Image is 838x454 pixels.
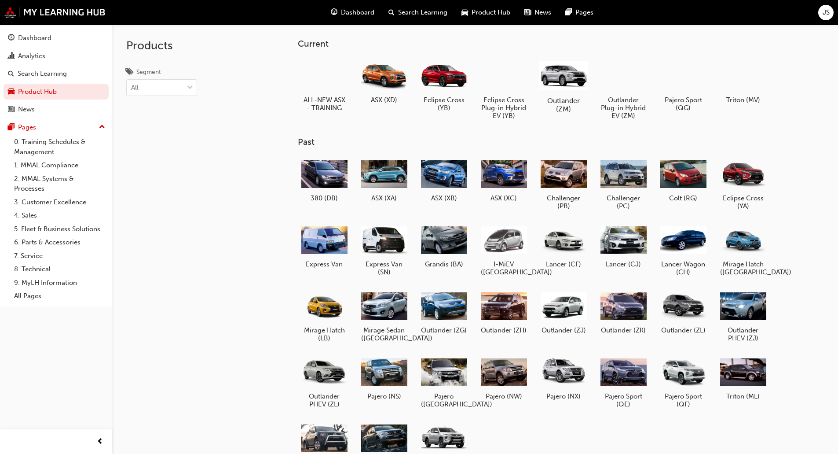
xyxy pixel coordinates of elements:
a: Colt (RG) [657,155,710,206]
span: up-icon [99,122,105,133]
a: Express Van [298,221,351,272]
a: Mirage Hatch (LB) [298,287,351,346]
span: News [534,7,551,18]
h5: Eclipse Cross Plug-in Hybrid EV (YB) [481,96,527,120]
h5: Pajero Sport (QF) [660,392,706,408]
span: guage-icon [8,34,15,42]
span: car-icon [8,88,15,96]
h5: 380 (DB) [301,194,348,202]
a: 3. Customer Excellence [11,196,109,209]
a: search-iconSearch Learning [381,4,454,22]
h5: Mirage Hatch (LB) [301,326,348,342]
a: Mirage Sedan ([GEOGRAPHIC_DATA]) [358,287,410,346]
a: Pajero ([GEOGRAPHIC_DATA]) [417,353,470,412]
span: news-icon [8,106,15,114]
a: 5. Fleet & Business Solutions [11,222,109,236]
h5: Outlander (ZK) [600,326,647,334]
span: chart-icon [8,52,15,60]
a: News [4,101,109,118]
div: All [131,83,139,93]
h5: ASX (XC) [481,194,527,202]
h5: Pajero Sport (QG) [660,96,706,112]
h5: Colt (RG) [660,194,706,202]
button: DashboardAnalyticsSearch LearningProduct HubNews [4,28,109,119]
h5: Grandis (BA) [421,260,467,268]
a: 1. MMAL Compliance [11,159,109,172]
a: Outlander (ZK) [597,287,650,338]
h5: Pajero (NS) [361,392,407,400]
span: down-icon [187,82,193,94]
a: Challenger (PB) [537,155,590,214]
h5: Eclipse Cross (YB) [421,96,467,112]
span: Product Hub [472,7,510,18]
span: news-icon [524,7,531,18]
span: tags-icon [126,69,133,77]
a: ASX (XD) [358,56,410,107]
h5: I-MiEV ([GEOGRAPHIC_DATA]) [481,260,527,276]
a: ALL-NEW ASX - TRAINING [298,56,351,115]
h5: Lancer (CF) [541,260,587,268]
h5: ASX (XA) [361,194,407,202]
span: Pages [575,7,593,18]
a: Outlander (ZH) [477,287,530,338]
span: search-icon [388,7,395,18]
a: 7. Service [11,249,109,263]
a: Product Hub [4,84,109,100]
a: ASX (XB) [417,155,470,206]
h5: Triton (MV) [720,96,766,104]
h5: Mirage Sedan ([GEOGRAPHIC_DATA]) [361,326,407,342]
h5: Eclipse Cross (YA) [720,194,766,210]
a: All Pages [11,289,109,303]
h5: Outlander Plug-in Hybrid EV (ZM) [600,96,647,120]
span: prev-icon [97,436,103,447]
h5: ASX (XD) [361,96,407,104]
span: Search Learning [398,7,447,18]
a: ASX (XA) [358,155,410,206]
h3: Current [298,39,798,49]
h5: Challenger (PC) [600,194,647,210]
span: pages-icon [565,7,572,18]
h5: Pajero ([GEOGRAPHIC_DATA]) [421,392,467,408]
div: Pages [18,122,36,133]
img: mmal [4,7,106,18]
h5: Outlander PHEV (ZJ) [720,326,766,342]
div: Dashboard [18,33,51,43]
button: Pages [4,119,109,136]
a: Grandis (BA) [417,221,470,272]
h5: Outlander (ZH) [481,326,527,334]
a: I-MiEV ([GEOGRAPHIC_DATA]) [477,221,530,280]
a: Pajero Sport (QG) [657,56,710,115]
a: car-iconProduct Hub [454,4,517,22]
a: ASX (XC) [477,155,530,206]
h5: Lancer Wagon (CH) [660,260,706,276]
h3: Past [298,137,798,147]
a: 2. MMAL Systems & Processes [11,172,109,196]
a: Eclipse Cross (YB) [417,56,470,115]
a: 9. MyLH Information [11,276,109,290]
a: Outlander PHEV (ZL) [298,353,351,412]
a: Outlander (ZJ) [537,287,590,338]
h5: Outlander (ZG) [421,326,467,334]
h5: ALL-NEW ASX - TRAINING [301,96,348,112]
div: News [18,104,35,114]
h5: Mirage Hatch ([GEOGRAPHIC_DATA]) [720,260,766,276]
a: Eclipse Cross Plug-in Hybrid EV (YB) [477,56,530,123]
a: 6. Parts & Accessories [11,236,109,249]
span: search-icon [8,70,14,78]
span: car-icon [461,7,468,18]
a: 8. Technical [11,262,109,276]
a: 380 (DB) [298,155,351,206]
h5: Express Van [301,260,348,268]
h5: ASX (XB) [421,194,467,202]
a: Pajero Sport (QF) [657,353,710,412]
h5: Triton (ML) [720,392,766,400]
a: Outlander Plug-in Hybrid EV (ZM) [597,56,650,123]
h5: Outlander (ZM) [539,96,588,113]
a: Pajero (NW) [477,353,530,404]
a: news-iconNews [517,4,558,22]
h5: Challenger (PB) [541,194,587,210]
a: Pajero Sport (QE) [597,353,650,412]
a: pages-iconPages [558,4,600,22]
a: 4. Sales [11,209,109,222]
